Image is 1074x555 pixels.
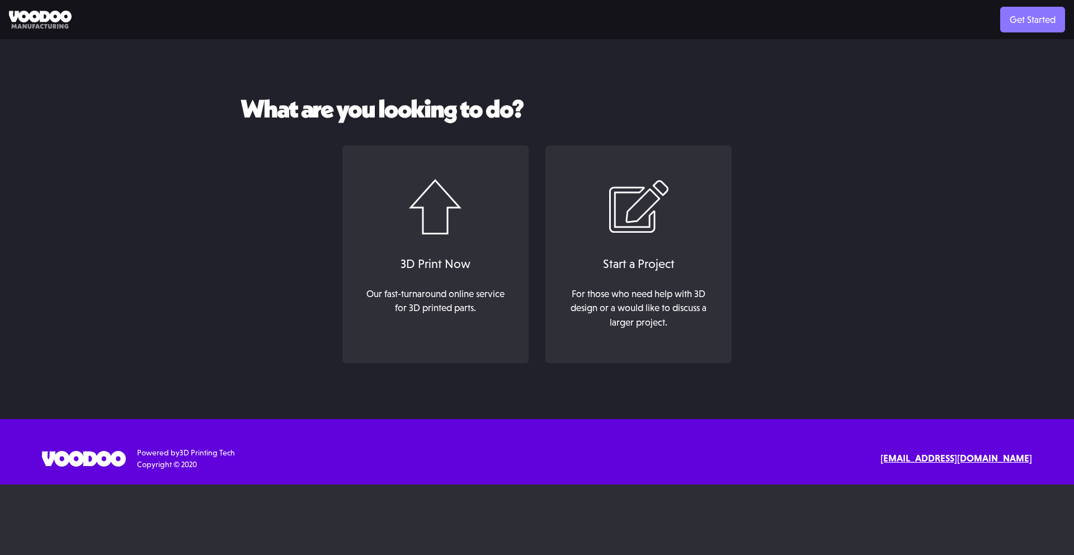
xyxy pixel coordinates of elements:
strong: [EMAIL_ADDRESS][DOMAIN_NAME] [880,453,1032,464]
a: 3D Print NowOur fast-turnaround online service for 3D printed parts.‍ [342,145,529,364]
div: Powered by Copyright © 2020 [137,447,235,471]
a: Get Started [1000,7,1065,32]
h2: What are you looking to do? [241,95,833,123]
div: Start a Project [557,255,720,273]
div: Our fast-turnaround online service for 3D printed parts. ‍ [360,287,511,330]
a: [EMAIL_ADDRESS][DOMAIN_NAME] [880,451,1032,466]
a: 3D Printing Tech [180,448,235,457]
img: Voodoo Manufacturing logo [9,11,72,29]
div: For those who need help with 3D design or a would like to discuss a larger project. [563,287,714,330]
div: 3D Print Now [354,255,517,273]
a: Start a ProjectFor those who need help with 3D design or a would like to discuss a larger project. [545,145,732,364]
